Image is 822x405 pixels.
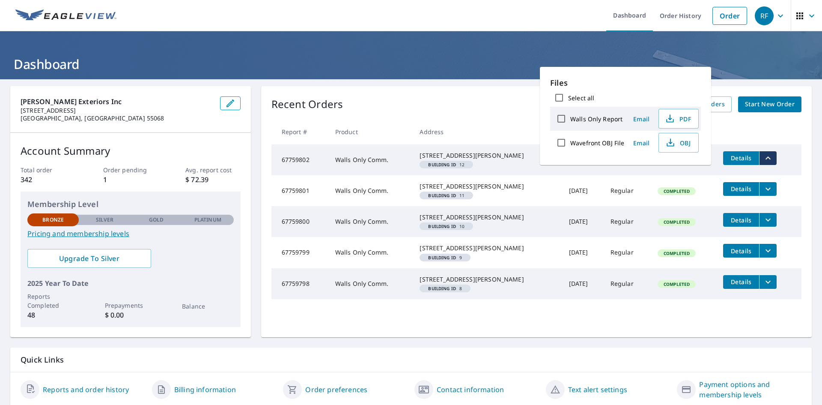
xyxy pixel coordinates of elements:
[428,286,456,291] em: Building ID
[568,384,627,395] a: Text alert settings
[604,237,651,268] td: Regular
[185,165,240,174] p: Avg. report cost
[759,213,777,227] button: filesDropdownBtn-67759800
[27,198,234,210] p: Membership Level
[21,354,801,365] p: Quick Links
[149,216,164,224] p: Gold
[428,224,456,228] em: Building ID
[34,254,144,263] span: Upgrade To Silver
[562,206,604,237] td: [DATE]
[328,268,413,299] td: Walls Only Comm.
[631,115,652,123] span: Email
[562,237,604,268] td: [DATE]
[562,175,604,206] td: [DATE]
[664,114,691,124] span: PDF
[628,112,655,126] button: Email
[759,244,777,258] button: filesDropdownBtn-67759799
[271,96,343,112] p: Recent Orders
[604,206,651,237] td: Regular
[712,7,747,25] a: Order
[21,107,213,114] p: [STREET_ADDRESS]
[105,310,156,320] p: $ 0.00
[271,175,328,206] td: 67759801
[21,143,241,159] p: Account Summary
[658,188,695,194] span: Completed
[328,144,413,175] td: Walls Only Comm.
[723,151,759,165] button: detailsBtn-67759802
[759,151,777,165] button: filesDropdownBtn-67759802
[420,213,555,222] div: [STREET_ADDRESS][PERSON_NAME]
[21,96,213,107] p: [PERSON_NAME] Exteriors Inc
[103,174,158,185] p: 1
[723,213,759,227] button: detailsBtn-67759800
[423,193,470,198] span: 11
[570,115,622,123] label: Walls Only Report
[271,237,328,268] td: 67759799
[194,216,221,224] p: Platinum
[420,244,555,252] div: [STREET_ADDRESS][PERSON_NAME]
[420,182,555,191] div: [STREET_ADDRESS][PERSON_NAME]
[43,384,129,395] a: Reports and order history
[27,278,234,288] p: 2025 Year To Date
[96,216,114,224] p: Silver
[15,9,116,22] img: EV Logo
[423,162,470,167] span: 12
[328,175,413,206] td: Walls Only Comm.
[738,96,801,112] a: Start New Order
[21,165,75,174] p: Total order
[27,228,234,239] a: Pricing and membership levels
[185,174,240,185] p: $ 72.39
[658,219,695,225] span: Completed
[658,133,699,153] button: OBJ
[745,99,795,110] span: Start New Order
[550,77,701,89] p: Files
[21,174,75,185] p: 342
[658,109,699,129] button: PDF
[423,224,470,228] span: 10
[428,162,456,167] em: Building ID
[328,206,413,237] td: Walls Only Comm.
[759,182,777,196] button: filesDropdownBtn-67759801
[182,302,233,311] p: Balance
[10,55,812,73] h1: Dashboard
[604,268,651,299] td: Regular
[413,119,562,144] th: Address
[723,182,759,196] button: detailsBtn-67759801
[305,384,367,395] a: Order preferences
[755,6,774,25] div: RF
[174,384,236,395] a: Billing information
[27,292,79,310] p: Reports Completed
[728,216,754,224] span: Details
[42,216,64,224] p: Bronze
[562,268,604,299] td: [DATE]
[631,139,652,147] span: Email
[420,275,555,284] div: [STREET_ADDRESS][PERSON_NAME]
[728,278,754,286] span: Details
[604,175,651,206] td: Regular
[759,275,777,289] button: filesDropdownBtn-67759798
[103,165,158,174] p: Order pending
[105,301,156,310] p: Prepayments
[728,185,754,193] span: Details
[271,268,328,299] td: 67759798
[428,255,456,260] em: Building ID
[658,250,695,256] span: Completed
[271,119,328,144] th: Report #
[21,114,213,122] p: [GEOGRAPHIC_DATA], [GEOGRAPHIC_DATA] 55068
[628,136,655,150] button: Email
[328,237,413,268] td: Walls Only Comm.
[699,379,801,400] a: Payment options and membership levels
[728,154,754,162] span: Details
[271,206,328,237] td: 67759800
[723,244,759,258] button: detailsBtn-67759799
[658,281,695,287] span: Completed
[570,139,624,147] label: Wavefront OBJ File
[423,255,467,260] span: 9
[328,119,413,144] th: Product
[428,193,456,198] em: Building ID
[723,275,759,289] button: detailsBtn-67759798
[437,384,504,395] a: Contact information
[271,144,328,175] td: 67759802
[420,151,555,160] div: [STREET_ADDRESS][PERSON_NAME]
[568,94,594,102] label: Select all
